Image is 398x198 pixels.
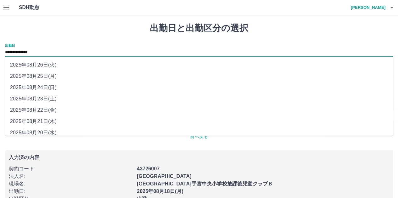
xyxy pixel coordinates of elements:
li: 2025年08月26日(火) [5,59,393,71]
label: 出勤日 [5,43,15,48]
p: 出勤日 : [9,188,133,195]
p: 前へ戻る [5,133,393,140]
li: 2025年08月22日(金) [5,104,393,116]
h1: 出勤日と出勤区分の選択 [5,23,393,34]
li: 2025年08月24日(日) [5,82,393,93]
b: [GEOGRAPHIC_DATA] [137,174,192,179]
li: 2025年08月20日(水) [5,127,393,138]
b: 43726007 [137,166,160,171]
p: 契約コード : [9,165,133,173]
b: [GEOGRAPHIC_DATA]手宮中央小学校放課後児童クラブＢ [137,181,273,186]
li: 2025年08月23日(土) [5,93,393,104]
p: 現場名 : [9,180,133,188]
li: 2025年08月21日(木) [5,116,393,127]
b: 2025年08月18日(月) [137,189,183,194]
li: 2025年08月25日(月) [5,71,393,82]
p: 法人名 : [9,173,133,180]
p: 入力済の内容 [9,155,389,160]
